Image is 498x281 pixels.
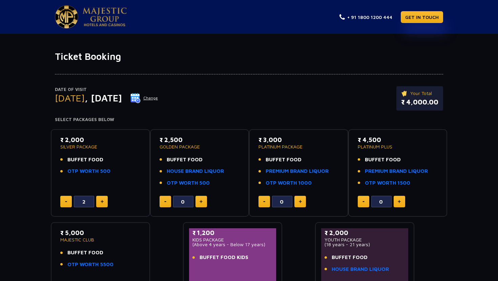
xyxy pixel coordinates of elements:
[67,261,113,268] a: OTP WORTH 5500
[101,200,104,203] img: plus
[60,135,141,144] p: ₹ 2,000
[358,135,438,144] p: ₹ 4,500
[67,156,103,164] span: BUFFET FOOD
[365,179,410,187] a: OTP WORTH 1500
[398,200,401,203] img: plus
[130,93,158,103] button: Change
[358,144,438,149] p: PLATINUM PLUS
[167,167,224,175] a: HOUSE BRAND LIQUOR
[258,144,339,149] p: PLATINUM PACKAGE
[192,228,273,237] p: ₹ 1,200
[55,117,443,122] h4: Select Packages Below
[266,156,302,164] span: BUFFET FOOD
[65,201,67,202] img: minus
[167,156,203,164] span: BUFFET FOOD
[67,249,103,257] span: BUFFET FOOD
[332,254,368,261] span: BUFFET FOOD
[160,135,240,144] p: ₹ 2,500
[83,7,127,26] img: Majestic Pride
[339,14,392,21] a: + 91 1800 1200 444
[55,86,158,93] p: Date of Visit
[192,242,273,247] p: (Above 4 years - Below 17 years)
[365,156,401,164] span: BUFFET FOOD
[167,179,210,187] a: OTP WORTH 500
[325,242,405,247] p: (18 years - 21 years)
[60,228,141,237] p: ₹ 5,000
[365,167,428,175] a: PREMIUM BRAND LIQUOR
[325,237,405,242] p: YOUTH PACKAGE
[401,97,438,107] p: ₹ 4,000.00
[266,167,329,175] a: PREMIUM BRAND LIQUOR
[362,201,365,202] img: minus
[200,254,248,261] span: BUFFET FOOD KIDS
[55,92,85,103] span: [DATE]
[192,237,273,242] p: KIDS PACKAGE
[160,144,240,149] p: GOLDEN PACKAGE
[164,201,166,202] img: minus
[266,179,312,187] a: OTP WORTH 1000
[401,90,408,97] img: ticket
[299,200,302,203] img: plus
[200,200,203,203] img: plus
[55,5,78,28] img: Majestic Pride
[332,265,389,273] a: HOUSE BRAND LIQUOR
[401,11,443,23] a: GET IN TOUCH
[258,135,339,144] p: ₹ 3,000
[60,237,141,242] p: MAJESTIC CLUB
[401,90,438,97] p: Your Total
[85,92,122,103] span: , [DATE]
[55,51,443,62] h1: Ticket Booking
[67,167,110,175] a: OTP WORTH 500
[263,201,265,202] img: minus
[60,144,141,149] p: SILVER PACKAGE
[325,228,405,237] p: ₹ 2,000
